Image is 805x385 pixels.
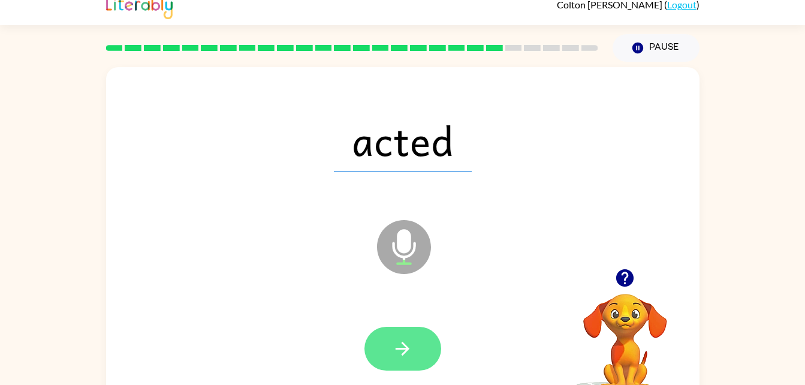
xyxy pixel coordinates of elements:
span: acted [334,109,472,172]
button: Pause [613,34,700,62]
